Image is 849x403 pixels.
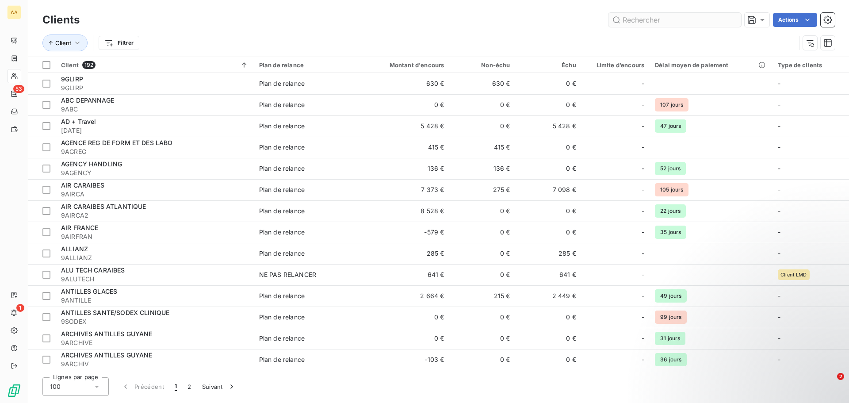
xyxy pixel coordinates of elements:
span: 105 jours [655,183,688,196]
span: Client [61,61,79,69]
span: 9GLIRP [61,75,83,83]
span: Client [55,39,71,46]
span: - [778,122,780,130]
td: 285 € [516,243,581,264]
td: 415 € [361,137,449,158]
div: Plan de relance [259,79,305,88]
span: ANTILLES GLACES [61,288,117,295]
td: 641 € [516,264,581,285]
td: 0 € [361,328,449,349]
span: 31 jours [655,332,685,345]
span: 9ALUTECH [61,275,249,284]
span: 9AGREG [61,147,249,156]
span: [DATE] [61,126,249,135]
span: 9ABC [61,105,249,114]
td: 285 € [361,243,449,264]
td: 215 € [449,285,515,307]
td: 275 € [449,179,515,200]
span: - [642,100,644,109]
span: - [778,249,780,257]
span: - [778,228,780,236]
span: 9AGENCY [61,169,249,177]
span: 9ANTILLE [61,296,249,305]
div: Plan de relance [259,207,305,215]
td: 2 449 € [516,285,581,307]
div: Limite d’encours [587,61,644,69]
span: ANTILLES SANTE/SODEX CLINIQUE [61,309,169,316]
span: - [642,185,644,194]
span: AGENCE REG DE FORM ET DES LABO [61,139,173,146]
div: Plan de relance [259,122,305,130]
span: 192 [82,61,96,69]
span: AGENCY HANDLING [61,160,122,168]
span: 9ALLIANZ [61,253,249,262]
div: AA [7,5,21,19]
span: - [778,186,780,193]
span: 9AIRCA [61,190,249,199]
span: 35 jours [655,226,686,239]
span: - [642,143,644,152]
td: 0 € [516,307,581,328]
span: ARCHIVES ANTILLES GUYANE [61,351,153,359]
td: 136 € [449,158,515,179]
div: NE PAS RELANCER [259,270,316,279]
h3: Clients [42,12,80,28]
span: - [642,164,644,173]
span: - [778,143,780,151]
span: ALU TECH CARAIBES [61,266,125,274]
div: Échu [521,61,576,69]
button: Suivant [197,377,241,396]
span: - [778,313,780,321]
span: AIR CARAIBES [61,181,104,189]
span: 1 [175,382,177,391]
span: AIR FRANCE [61,224,99,231]
span: AD + Travel [61,118,96,125]
span: - [642,292,644,300]
span: - [778,292,780,299]
div: Plan de relance [259,334,305,343]
iframe: Intercom notifications message [672,317,849,379]
span: AIR CARAIBES ATLANTIQUE [61,203,146,210]
td: 0 € [516,94,581,115]
td: 7 098 € [516,179,581,200]
span: ABC DEPANNAGE [61,96,114,104]
span: - [642,122,644,130]
div: Plan de relance [259,228,305,237]
iframe: Intercom live chat [819,373,840,394]
span: - [642,249,644,258]
span: 49 jours [655,289,687,303]
span: 9ARCHIV [61,360,249,368]
div: Type de clients [778,61,844,69]
button: Client [42,35,88,51]
td: 136 € [361,158,449,179]
td: 0 € [449,94,515,115]
span: - [642,79,644,88]
td: 5 428 € [516,115,581,137]
td: 0 € [449,222,515,243]
span: ARCHIVES ANTILLES GUYANE [61,330,153,338]
span: - [642,313,644,322]
div: Plan de relance [259,355,305,364]
span: 9SODEX [61,317,249,326]
td: 0 € [449,328,515,349]
span: 1 [16,304,24,312]
td: 0 € [449,200,515,222]
span: ALLIANZ [61,245,88,253]
div: Plan de relance [259,185,305,194]
td: 0 € [516,328,581,349]
div: Plan de relance [259,61,356,69]
button: 2 [182,377,196,396]
td: -103 € [361,349,449,370]
td: 0 € [516,158,581,179]
span: - [642,207,644,215]
button: 1 [169,377,182,396]
span: - [778,80,780,87]
span: 9AIRFRAN [61,232,249,241]
td: -579 € [361,222,449,243]
span: Client LMD [780,272,807,277]
td: 0 € [361,307,449,328]
span: 9AIRCA2 [61,211,249,220]
span: 9GLIRP [61,84,249,92]
div: Plan de relance [259,100,305,109]
span: 22 jours [655,204,686,218]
